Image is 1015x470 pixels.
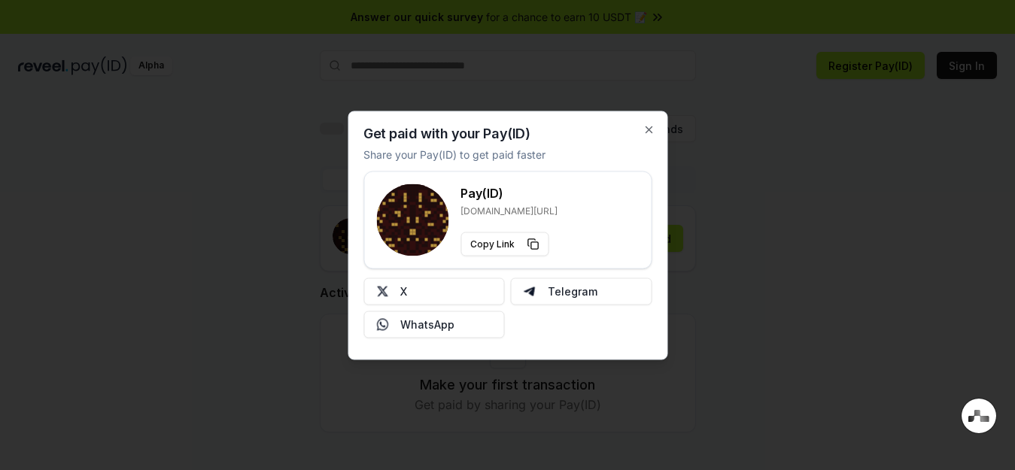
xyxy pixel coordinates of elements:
p: Share your Pay(ID) to get paid faster [363,146,545,162]
h2: Get paid with your Pay(ID) [363,126,530,140]
img: X [376,285,388,297]
button: WhatsApp [363,311,505,338]
h3: Pay(ID) [460,183,558,202]
button: Telegram [511,277,652,305]
p: [DOMAIN_NAME][URL] [460,205,558,217]
button: X [363,277,505,305]
img: Whatsapp [376,318,388,330]
img: Telegram [524,285,536,297]
button: Copy Link [460,232,549,256]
